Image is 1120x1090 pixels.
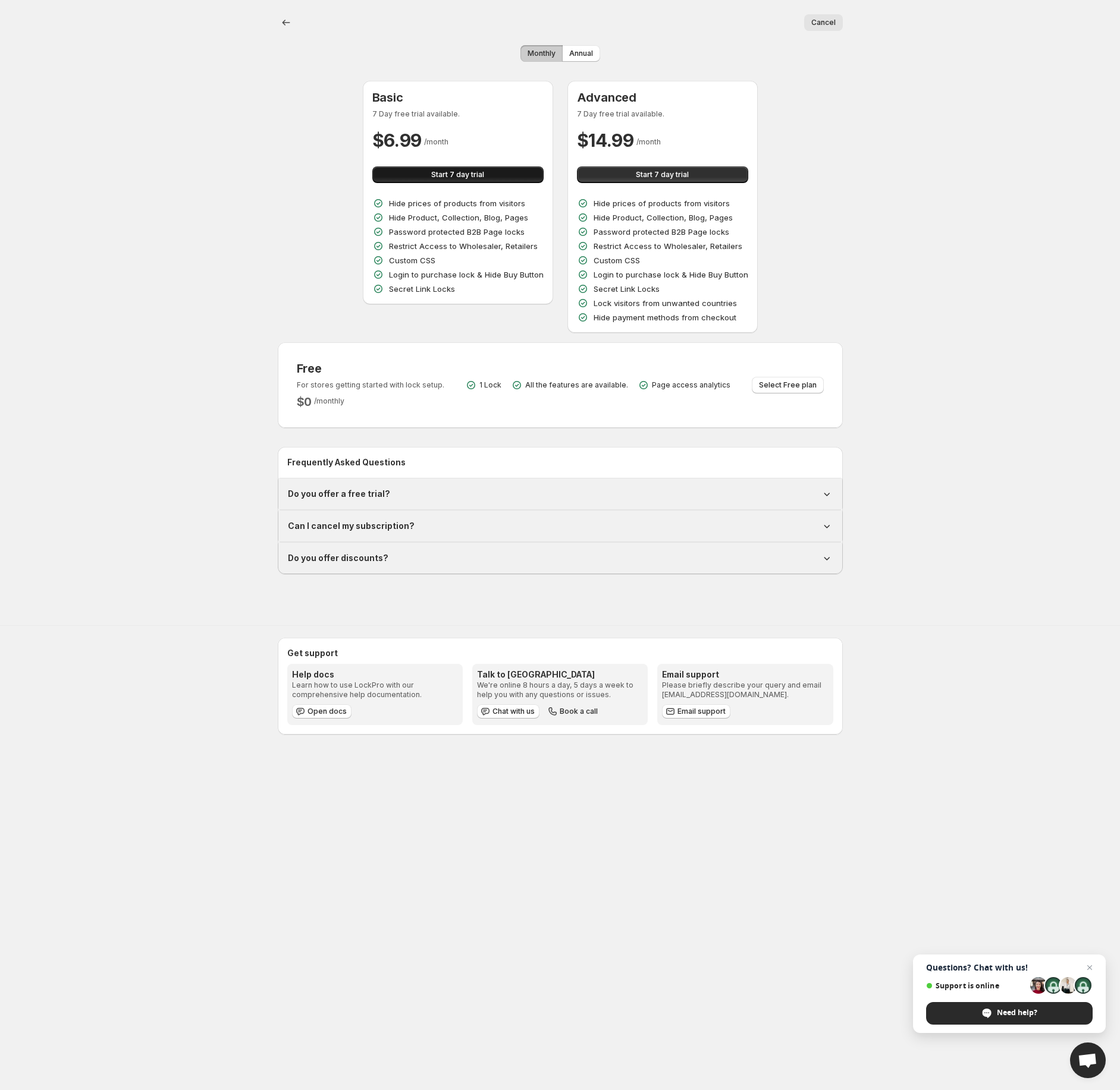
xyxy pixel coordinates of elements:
[389,283,455,295] p: Secret Link Locks
[372,128,422,152] h2: $ 6.99
[278,14,294,31] button: back
[297,361,444,376] h3: Free
[389,254,435,266] p: Custom CSS
[520,45,563,62] button: Monthly
[636,170,689,179] span: Start 7 day trial
[752,377,824,393] button: Select Free plan
[288,488,390,500] h1: Do you offer a free trial?
[372,90,544,105] h3: Basic
[562,45,600,62] button: Annual
[525,380,628,390] p: All the features are available.
[594,269,748,281] p: Login to purchase lock & Hide Buy Button
[804,14,843,31] button: Cancel
[528,49,556,58] span: Monthly
[594,254,640,266] p: Custom CSS
[477,681,643,700] p: We're online 8 hours a day, 5 days a week to help you with any questions or issues.
[577,90,748,105] h3: Advanced
[389,226,525,238] p: Password protected B2B Page locks
[431,170,484,179] span: Start 7 day trial
[594,212,733,223] p: Hide Product, Collection, Blog, Pages
[544,704,603,719] button: Book a call
[372,109,544,119] p: 7 Day free trial available.
[926,981,1026,990] span: Support is online
[997,1007,1037,1018] span: Need help?
[389,212,528,223] p: Hide Product, Collection, Blog, Pages
[677,707,726,716] span: Email support
[1070,1042,1106,1078] a: Open chat
[560,707,598,716] span: Book a call
[577,166,748,183] button: Start 7 day trial
[477,704,539,719] button: Chat with us
[292,681,458,700] p: Learn how to use LockPro with our comprehensive help documentation.
[577,128,634,152] h2: $ 14.99
[288,552,388,564] h1: Do you offer discounts?
[577,109,748,119] p: 7 Day free trial available.
[297,395,312,409] h2: $ 0
[594,283,660,295] p: Secret Link Locks
[314,396,344,405] span: / monthly
[389,197,525,209] p: Hide prices of products from visitors
[636,137,661,146] span: / month
[479,380,501,390] p: 1 Lock
[662,704,730,719] a: Email support
[569,49,593,58] span: Annual
[292,669,458,681] h3: Help docs
[594,240,742,252] p: Restrict Access to Wholesaler, Retailers
[287,647,833,659] h2: Get support
[594,297,737,309] p: Lock visitors from unwanted countries
[424,137,448,146] span: / month
[594,311,736,323] p: Hide payment methods from checkout
[594,197,730,209] p: Hide prices of products from visitors
[292,704,352,719] a: Open docs
[662,669,828,681] h3: Email support
[759,380,817,390] span: Select Free plan
[477,669,643,681] h3: Talk to [GEOGRAPHIC_DATA]
[308,707,347,716] span: Open docs
[662,681,828,700] p: Please briefly describe your query and email [EMAIL_ADDRESS][DOMAIN_NAME].
[594,226,729,238] p: Password protected B2B Page locks
[926,1002,1093,1025] span: Need help?
[287,456,833,468] h2: Frequently Asked Questions
[372,166,544,183] button: Start 7 day trial
[389,240,538,252] p: Restrict Access to Wholesaler, Retailers
[652,380,730,390] p: Page access analytics
[492,707,535,716] span: Chat with us
[389,269,544,281] p: Login to purchase lock & Hide Buy Button
[297,380,444,390] p: For stores getting started with lock setup.
[811,18,836,27] span: Cancel
[288,520,415,532] h1: Can I cancel my subscription?
[926,963,1093,972] span: Questions? Chat with us!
